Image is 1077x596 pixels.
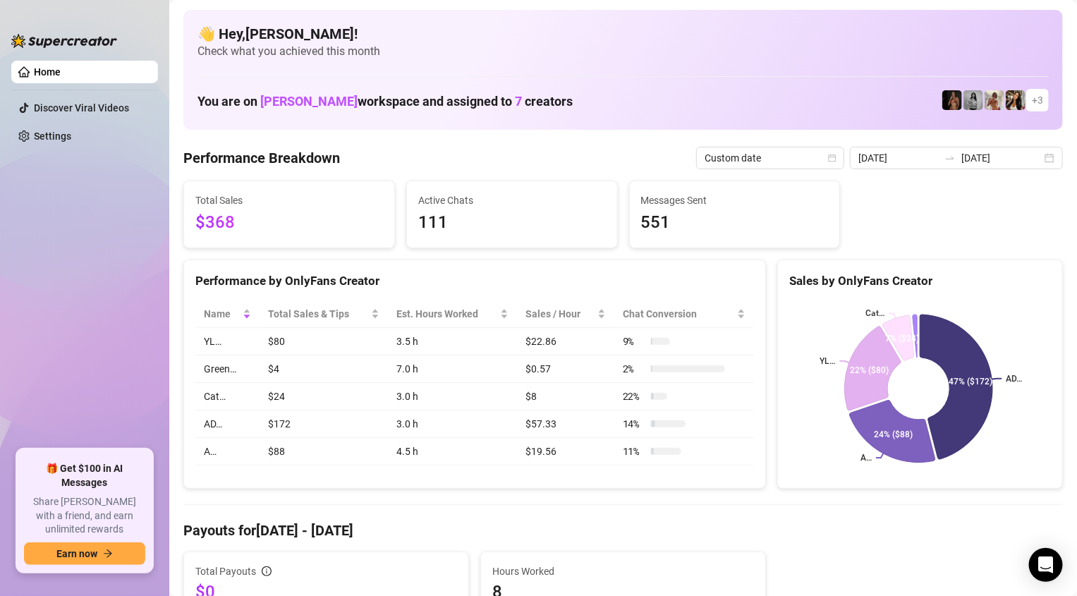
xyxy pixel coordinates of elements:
span: 2 % [623,361,645,377]
div: Performance by OnlyFans Creator [195,272,754,291]
a: Settings [34,130,71,142]
td: $19.56 [517,438,614,466]
text: Cat… [866,309,885,319]
td: $22.86 [517,328,614,355]
h4: Payouts for [DATE] - [DATE] [183,521,1063,540]
span: to [944,152,956,164]
span: 7 [515,94,522,109]
h1: You are on workspace and assigned to creators [197,94,573,109]
span: 11 % [623,444,645,459]
td: $172 [260,410,388,438]
span: Total Sales & Tips [268,306,368,322]
a: Home [34,66,61,78]
span: Hours Worked [492,564,754,579]
span: Earn now [56,548,97,559]
td: 3.5 h [388,328,517,355]
span: Messages Sent [641,193,829,208]
h4: 👋 Hey, [PERSON_NAME] ! [197,24,1049,44]
td: 7.0 h [388,355,517,383]
span: Sales / Hour [525,306,595,322]
td: 3.0 h [388,410,517,438]
td: $57.33 [517,410,614,438]
span: Total Sales [195,193,383,208]
td: 4.5 h [388,438,517,466]
h4: Performance Breakdown [183,148,340,168]
td: $24 [260,383,388,410]
span: 111 [418,209,606,236]
td: YL… [195,328,260,355]
span: swap-right [944,152,956,164]
td: 3.0 h [388,383,517,410]
img: AD [1006,90,1026,110]
th: Name [195,300,260,328]
span: Active Chats [418,193,606,208]
input: Start date [858,150,939,166]
span: 551 [641,209,829,236]
span: 🎁 Get $100 in AI Messages [24,462,145,489]
span: Share [PERSON_NAME] with a friend, and earn unlimited rewards [24,495,145,537]
span: Total Payouts [195,564,256,579]
div: Sales by OnlyFans Creator [789,272,1051,291]
div: Open Intercom Messenger [1029,548,1063,582]
button: Earn nowarrow-right [24,542,145,565]
span: arrow-right [103,549,113,559]
td: $0.57 [517,355,614,383]
text: AD… [1006,374,1023,384]
span: calendar [828,154,836,162]
img: logo-BBDzfeDw.svg [11,34,117,48]
td: Green… [195,355,260,383]
span: Name [204,306,240,322]
td: Cat… [195,383,260,410]
span: [PERSON_NAME] [260,94,358,109]
td: $88 [260,438,388,466]
img: Green [985,90,1004,110]
td: $8 [517,383,614,410]
span: 22 % [623,389,645,404]
td: $80 [260,328,388,355]
th: Sales / Hour [517,300,614,328]
text: YL… [820,356,836,366]
span: info-circle [262,566,272,576]
span: Custom date [705,147,836,169]
img: A [963,90,983,110]
span: + 3 [1032,92,1043,108]
span: Check what you achieved this month [197,44,1049,59]
td: $4 [260,355,388,383]
a: Discover Viral Videos [34,102,129,114]
span: 14 % [623,416,645,432]
th: Total Sales & Tips [260,300,388,328]
th: Chat Conversion [614,300,754,328]
td: A… [195,438,260,466]
span: 9 % [623,334,645,349]
text: A… [860,454,872,463]
input: End date [961,150,1042,166]
img: D [942,90,962,110]
div: Est. Hours Worked [396,306,497,322]
span: Chat Conversion [623,306,734,322]
td: AD… [195,410,260,438]
span: $368 [195,209,383,236]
